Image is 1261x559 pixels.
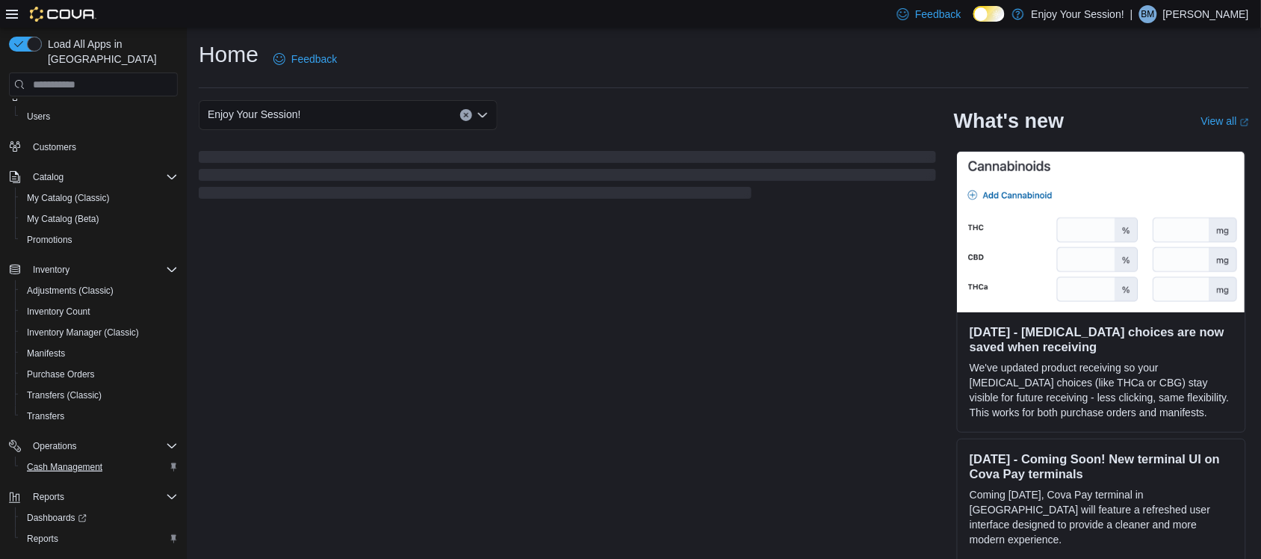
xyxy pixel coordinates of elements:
span: Customers [27,138,178,156]
a: Inventory Count [21,303,96,321]
a: Reports [21,530,64,548]
button: Transfers [15,406,184,427]
span: Inventory [33,264,69,276]
button: Catalog [27,168,69,186]
a: Promotions [21,231,78,249]
a: Transfers [21,407,70,425]
span: Customers [33,141,76,153]
span: Inventory [27,261,178,279]
button: My Catalog (Classic) [15,188,184,209]
span: Cash Management [27,461,102,473]
div: Bryan Muise [1139,5,1157,23]
span: Reports [27,488,178,506]
span: Reports [33,491,64,503]
span: My Catalog (Classic) [27,192,110,204]
button: Purchase Orders [15,364,184,385]
a: Customers [27,138,82,156]
p: [PERSON_NAME] [1163,5,1249,23]
span: Transfers [21,407,178,425]
button: Inventory Manager (Classic) [15,322,184,343]
span: Feedback [915,7,961,22]
button: Users [15,106,184,127]
a: Users [21,108,56,126]
button: Clear input [460,109,472,121]
span: Purchase Orders [27,368,95,380]
p: Enjoy Your Session! [1032,5,1125,23]
span: Enjoy Your Session! [208,105,301,123]
span: Loading [199,154,936,202]
span: Adjustments (Classic) [27,285,114,297]
span: Manifests [21,345,178,362]
h3: [DATE] - [MEDICAL_DATA] choices are now saved when receiving [970,324,1233,354]
span: Feedback [291,52,337,67]
span: Reports [27,533,58,545]
input: Dark Mode [973,6,1005,22]
p: We've updated product receiving so your [MEDICAL_DATA] choices (like THCa or CBG) stay visible fo... [970,360,1233,420]
span: Load All Apps in [GEOGRAPHIC_DATA] [42,37,178,67]
span: Adjustments (Classic) [21,282,178,300]
button: Customers [3,136,184,158]
span: Catalog [33,171,63,183]
span: Inventory Count [21,303,178,321]
img: Cova [30,7,96,22]
a: Dashboards [21,509,93,527]
span: Inventory Manager (Classic) [21,324,178,342]
span: Operations [33,440,77,452]
span: Catalog [27,168,178,186]
span: Users [27,111,50,123]
button: Operations [27,437,83,455]
span: My Catalog (Beta) [21,210,178,228]
span: Promotions [21,231,178,249]
button: My Catalog (Beta) [15,209,184,229]
h2: What's new [954,109,1064,133]
span: Dashboards [27,512,87,524]
button: Cash Management [15,457,184,478]
a: My Catalog (Classic) [21,189,116,207]
button: Manifests [15,343,184,364]
button: Reports [15,528,184,549]
a: Dashboards [15,507,184,528]
button: Inventory Count [15,301,184,322]
a: Transfers (Classic) [21,386,108,404]
span: My Catalog (Classic) [21,189,178,207]
a: Adjustments (Classic) [21,282,120,300]
svg: External link [1240,118,1249,127]
button: Reports [3,487,184,507]
button: Transfers (Classic) [15,385,184,406]
span: Transfers (Classic) [27,389,102,401]
button: Reports [27,488,70,506]
span: Reports [21,530,178,548]
a: View allExternal link [1201,115,1249,127]
button: Promotions [15,229,184,250]
p: | [1130,5,1133,23]
span: Dashboards [21,509,178,527]
a: My Catalog (Beta) [21,210,105,228]
button: Adjustments (Classic) [15,280,184,301]
span: My Catalog (Beta) [27,213,99,225]
button: Inventory [3,259,184,280]
a: Purchase Orders [21,365,101,383]
span: BM [1141,5,1155,23]
span: Inventory Count [27,306,90,318]
span: Operations [27,437,178,455]
a: Cash Management [21,458,108,476]
span: Transfers [27,410,64,422]
h1: Home [199,40,258,70]
button: Inventory [27,261,75,279]
button: Operations [3,436,184,457]
span: Purchase Orders [21,365,178,383]
button: Open list of options [477,109,489,121]
span: Transfers (Classic) [21,386,178,404]
h3: [DATE] - Coming Soon! New terminal UI on Cova Pay terminals [970,451,1233,481]
span: Manifests [27,348,65,359]
a: Inventory Manager (Classic) [21,324,145,342]
button: Catalog [3,167,184,188]
p: Coming [DATE], Cova Pay terminal in [GEOGRAPHIC_DATA] will feature a refreshed user interface des... [970,487,1233,547]
span: Cash Management [21,458,178,476]
span: Promotions [27,234,72,246]
a: Feedback [267,44,343,74]
span: Users [21,108,178,126]
span: Inventory Manager (Classic) [27,327,139,339]
a: Manifests [21,345,71,362]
